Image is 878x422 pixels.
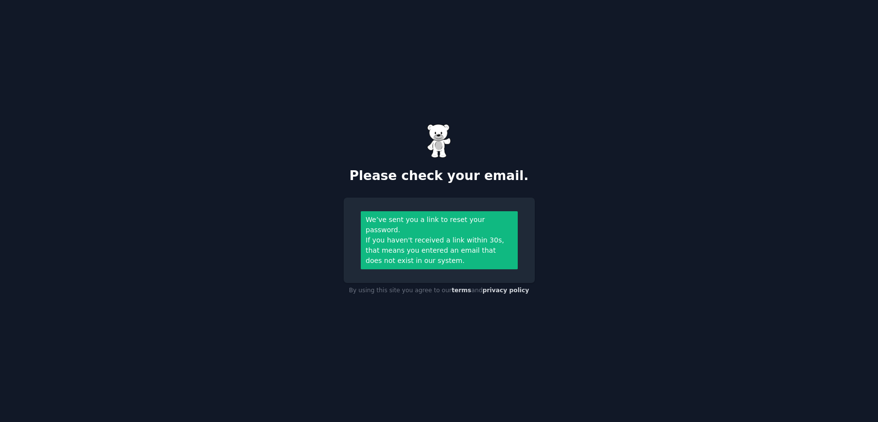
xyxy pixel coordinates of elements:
h2: Please check your email. [344,168,535,184]
div: If you haven't received a link within 30s, that means you entered an email that does not exist in... [366,235,512,266]
div: By using this site you agree to our and [344,283,535,299]
div: We’ve sent you a link to reset your password. [366,215,512,235]
a: privacy policy [483,287,529,294]
img: Gummy Bear [427,124,451,158]
a: terms [451,287,471,294]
